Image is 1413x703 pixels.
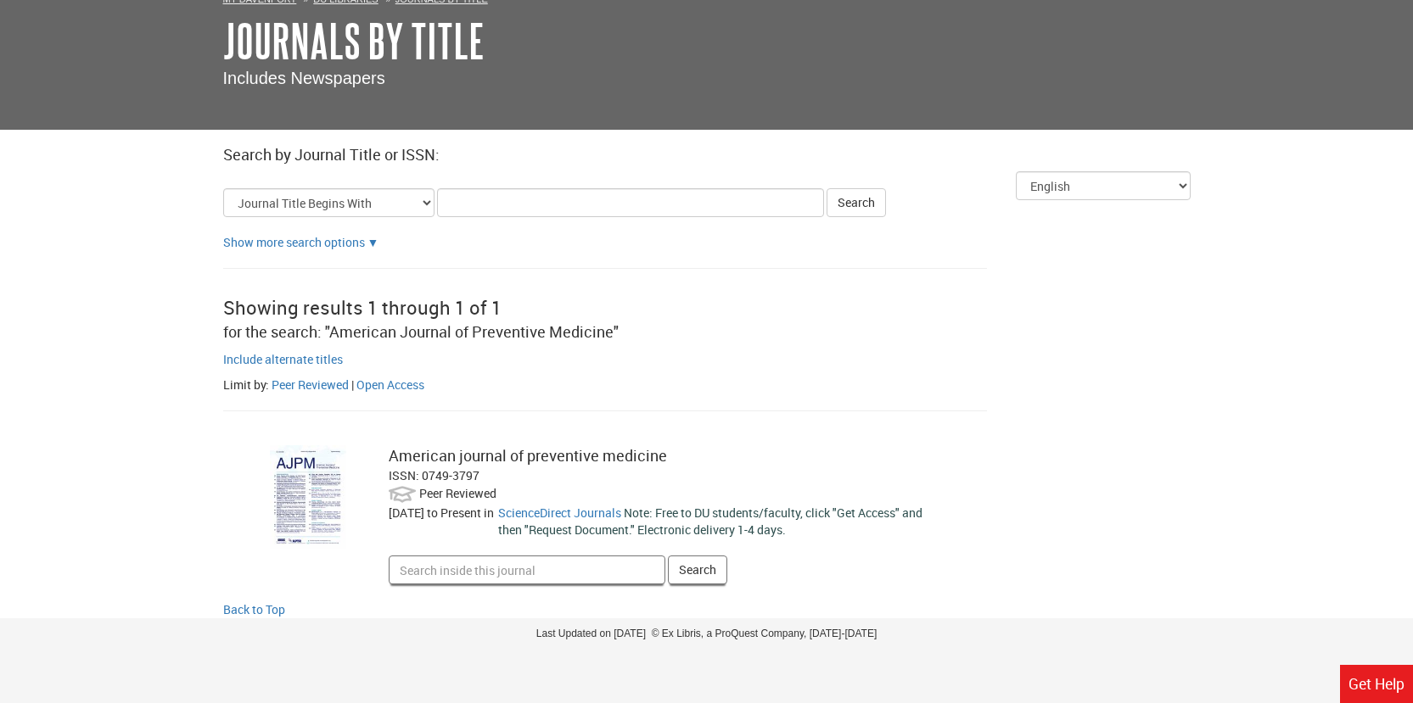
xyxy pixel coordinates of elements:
[389,467,943,484] div: ISSN: 0749-3797
[272,377,349,393] a: Filter by peer reviewed
[389,555,665,584] input: Search inside this journal
[668,555,727,584] button: Search
[389,445,943,467] div: American journal of preventive medicine
[223,66,1191,91] p: Includes Newspapers
[223,147,1191,164] h2: Search by Journal Title or ISSN:
[223,377,269,393] span: Limit by:
[223,234,365,250] a: Show more search options
[223,14,485,67] a: Journals By Title
[389,505,498,538] div: [DATE]
[498,505,621,521] a: Go to ScienceDirect Journals
[367,234,379,250] a: Show more search options
[1340,665,1413,703] a: Get Help
[427,505,481,521] span: to Present
[419,485,496,501] span: Peer Reviewed
[270,445,346,549] img: cover image for: American journal of preventive medicine
[223,601,1191,618] a: Back to Top
[223,351,343,367] a: Include alternate titles
[356,377,424,393] a: Filter by peer open access
[484,505,494,521] span: in
[827,188,886,217] button: Search
[223,295,502,320] span: Showing results 1 through 1 of 1
[223,321,619,342] span: for the search: "American Journal of Preventive Medicine"
[389,484,417,505] img: Peer Reviewed:
[351,377,354,393] span: |
[498,505,922,538] span: Note: Free to DU students/faculty, click "Get Access" and then "Request Document." Electronic del...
